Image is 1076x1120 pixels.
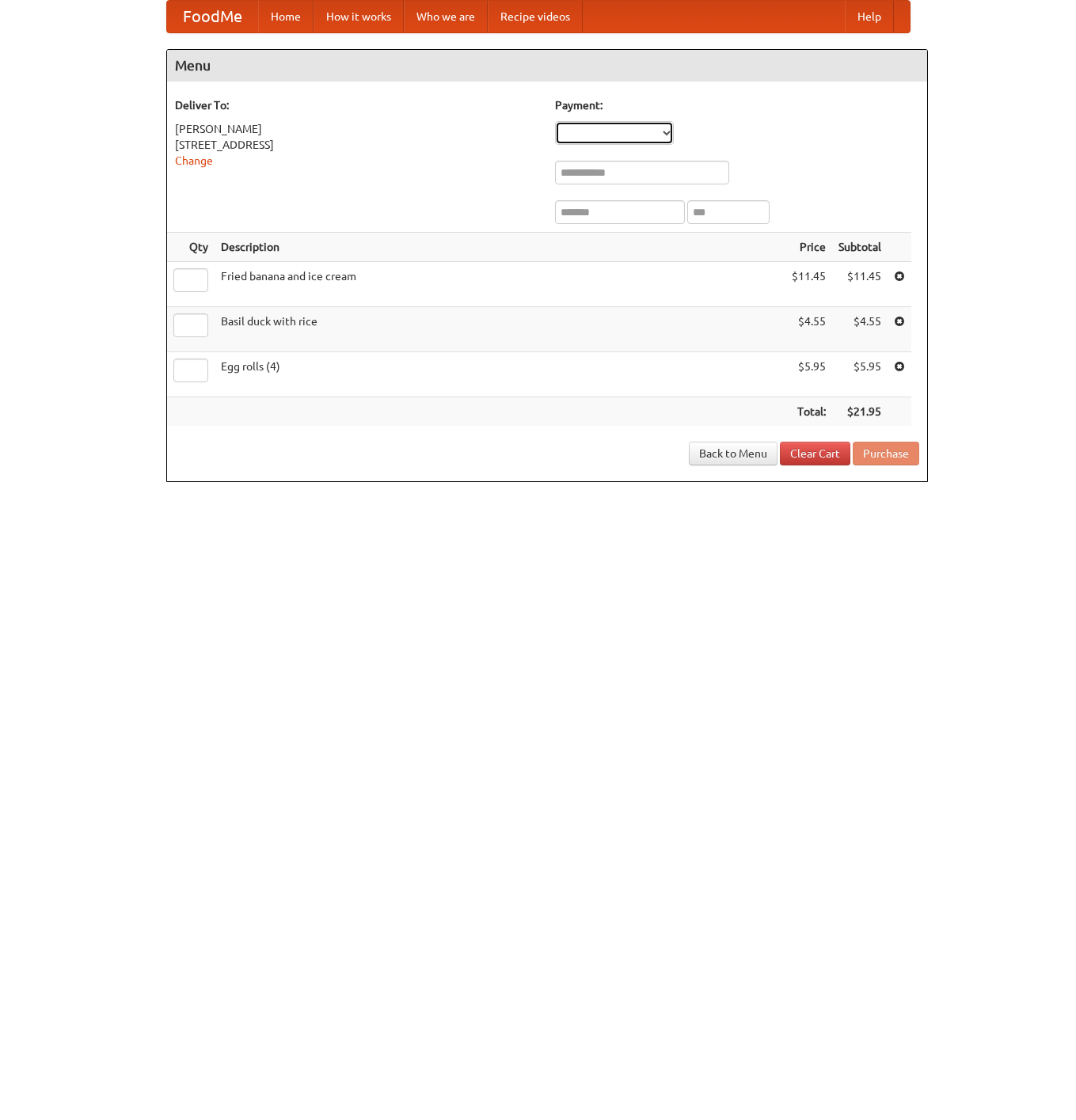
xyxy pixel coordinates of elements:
[785,233,832,262] th: Price
[832,262,888,307] td: $11.45
[780,442,850,465] a: Clear Cart
[785,307,832,352] td: $4.55
[555,97,919,113] h5: Payment:
[175,154,213,167] a: Change
[832,352,888,397] td: $5.95
[785,397,832,427] th: Total:
[689,442,778,465] a: Back to Menu
[832,307,888,352] td: $4.55
[215,262,785,307] td: Fried banana and ice cream
[832,397,888,427] th: $21.95
[215,233,785,262] th: Description
[175,137,539,153] div: [STREET_ADDRESS]
[832,233,888,262] th: Subtotal
[488,1,583,32] a: Recipe videos
[215,307,785,352] td: Basil duck with rice
[853,442,919,465] button: Purchase
[167,233,215,262] th: Qty
[167,1,258,32] a: FoodMe
[785,262,832,307] td: $11.45
[258,1,314,32] a: Home
[215,352,785,397] td: Egg rolls (4)
[175,97,539,113] h5: Deliver To:
[404,1,488,32] a: Who we are
[167,50,927,82] h4: Menu
[785,352,832,397] td: $5.95
[314,1,404,32] a: How it works
[845,1,894,32] a: Help
[175,121,539,137] div: [PERSON_NAME]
